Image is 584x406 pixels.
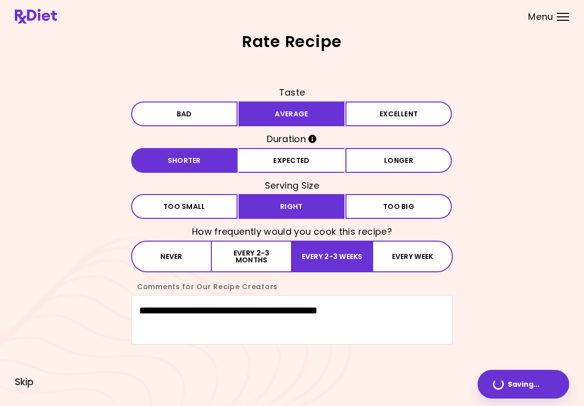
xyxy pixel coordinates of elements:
button: Saving... [478,370,569,399]
span: Saving ... [508,381,539,388]
h3: Taste [131,85,453,101]
button: Skip [15,377,34,388]
h2: Rate Recipe [15,34,569,50]
span: Too big [383,203,414,210]
span: Too small [163,203,205,210]
button: Never [131,241,212,272]
button: Every 2-3 weeks [292,241,372,272]
button: Shorter [131,148,238,173]
button: Excellent [345,101,452,126]
h3: Duration [131,131,453,147]
h3: Serving Size [131,178,453,194]
button: Longer [345,148,452,173]
button: Expected [239,148,345,173]
button: Right [239,194,345,219]
h3: How frequently would you cook this recipe? [131,224,453,240]
button: Average [239,101,345,126]
button: Every week [372,241,453,272]
i: Info [308,135,317,143]
button: Every 2-3 months [212,241,292,272]
label: Comments for Our Recipe Creators [131,282,278,292]
span: Menu [528,12,553,21]
button: Too big [345,194,452,219]
button: Too small [131,194,238,219]
img: RxDiet [15,9,57,24]
button: Bad [131,101,238,126]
